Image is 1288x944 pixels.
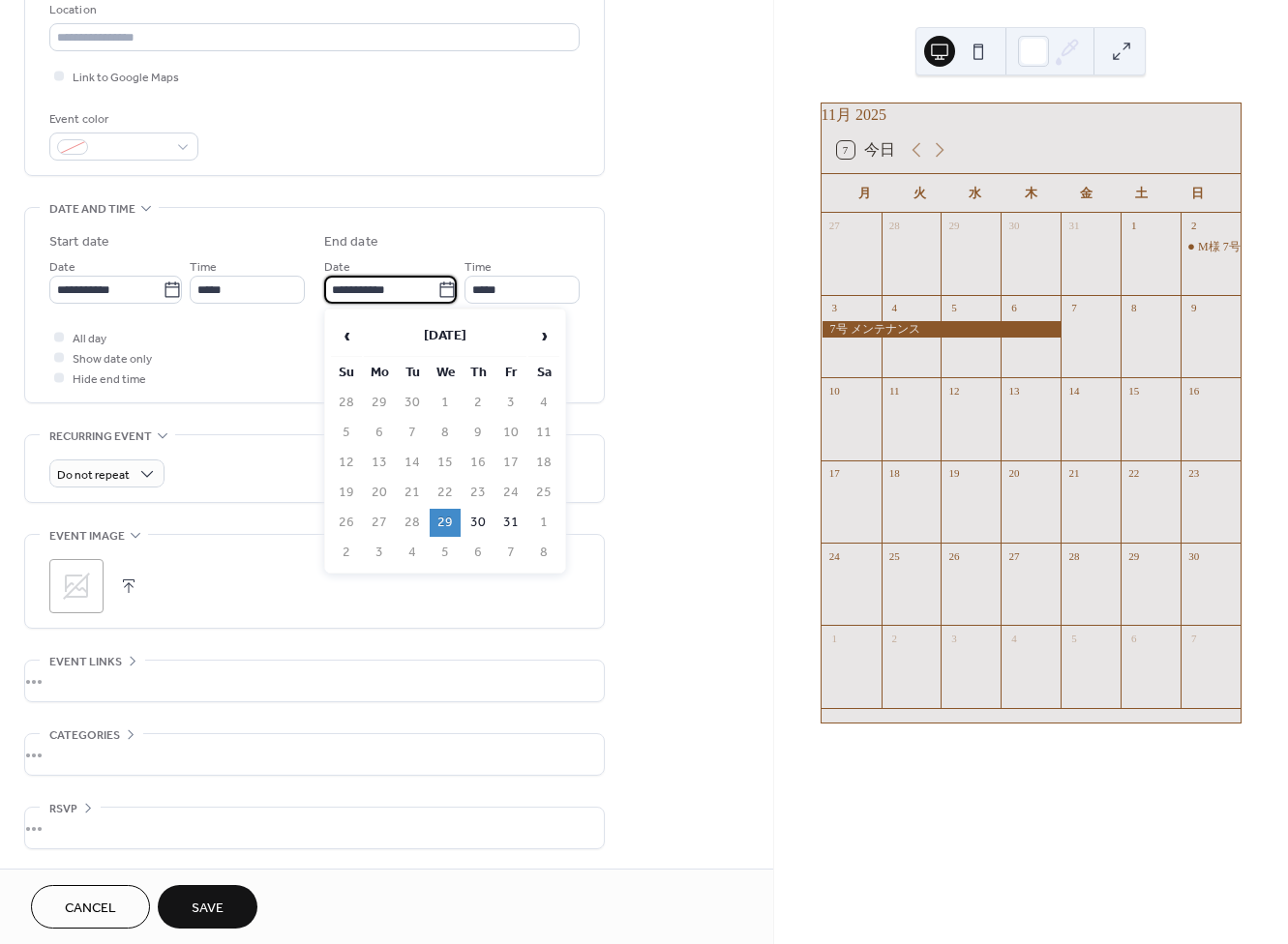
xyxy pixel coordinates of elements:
[324,257,350,278] span: Date
[332,316,361,355] span: ‹
[331,479,362,507] td: 19
[73,68,179,88] span: Link to Google Maps
[324,232,378,252] div: End date
[364,509,395,537] td: 27
[397,509,428,537] td: 28
[463,539,494,567] td: 6
[827,219,842,233] div: 27
[430,479,461,507] td: 22
[946,631,961,645] div: 3
[827,631,842,645] div: 1
[528,479,559,507] td: 25
[463,479,494,507] td: 23
[1066,301,1081,315] div: 7
[946,301,961,315] div: 5
[65,899,116,919] span: Cancel
[25,734,604,775] div: •••
[1006,219,1021,233] div: 30
[887,301,902,315] div: 4
[331,509,362,537] td: 26
[528,509,559,537] td: 1
[827,466,842,481] div: 17
[827,301,842,315] div: 3
[331,419,362,447] td: 5
[49,109,195,130] div: Event color
[57,464,130,487] span: Do not repeat
[892,174,947,213] div: 火
[31,885,150,929] button: Cancel
[397,359,428,387] th: Tu
[1003,174,1059,213] div: 木
[49,799,77,819] span: RSVP
[463,509,494,537] td: 30
[397,479,428,507] td: 21
[430,359,461,387] th: We
[49,725,120,746] span: Categories
[495,479,526,507] td: 24
[946,219,961,233] div: 29
[1126,631,1141,645] div: 6
[364,389,395,417] td: 29
[430,539,461,567] td: 5
[528,419,559,447] td: 11
[1066,548,1081,563] div: 28
[887,548,902,563] div: 25
[827,383,842,398] div: 10
[822,103,1241,127] div: 11月 2025
[463,419,494,447] td: 9
[397,419,428,447] td: 7
[837,174,892,213] div: 月
[1066,383,1081,398] div: 14
[1126,466,1141,481] div: 22
[49,232,109,252] div: Start date
[827,548,842,563] div: 24
[331,539,362,567] td: 2
[364,315,526,357] th: [DATE]
[364,419,395,447] td: 6
[1126,301,1141,315] div: 8
[1186,301,1201,315] div: 9
[430,419,461,447] td: 8
[528,539,559,567] td: 8
[495,389,526,417] td: 3
[49,199,135,220] span: Date and time
[364,449,395,477] td: 13
[192,899,224,919] span: Save
[397,389,428,417] td: 30
[73,329,106,349] span: All day
[73,349,152,369] span: Show date only
[1170,174,1225,213] div: 日
[830,136,902,163] button: 7今日
[528,359,559,387] th: Sa
[887,466,902,481] div: 18
[463,359,494,387] th: Th
[25,808,604,848] div: •••
[1006,466,1021,481] div: 20
[364,539,395,567] td: 3
[1066,219,1081,233] div: 31
[1006,383,1021,398] div: 13
[464,257,492,278] span: Time
[430,509,461,537] td: 29
[1186,466,1201,481] div: 23
[1126,383,1141,398] div: 15
[887,383,902,398] div: 11
[529,316,558,355] span: ›
[49,559,104,613] div: ;
[947,174,1003,213] div: 水
[1126,219,1141,233] div: 1
[946,466,961,481] div: 19
[397,449,428,477] td: 14
[190,257,217,278] span: Time
[49,652,122,672] span: Event links
[495,359,526,387] th: Fr
[1059,174,1114,213] div: 金
[49,526,125,546] span: Event image
[495,449,526,477] td: 17
[495,419,526,447] td: 10
[1198,239,1287,255] div: M様 7号レンタル
[1006,631,1021,645] div: 4
[331,389,362,417] td: 28
[887,631,902,645] div: 2
[1006,548,1021,563] div: 27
